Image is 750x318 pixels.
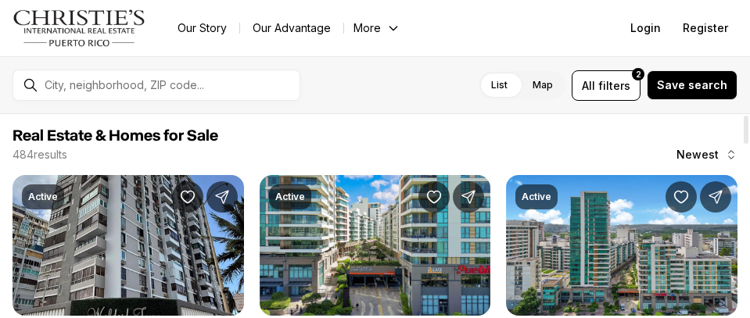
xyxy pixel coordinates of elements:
[479,71,520,99] label: List
[666,181,697,213] button: Save Property: 1511 PONCE DE LEON AVE #9122
[13,148,67,161] p: 484 results
[172,181,203,213] button: Save Property: 4123 ISLA VERDE AVENUE #203
[683,22,728,34] span: Register
[630,22,661,34] span: Login
[676,148,719,161] span: Newest
[522,191,551,203] p: Active
[700,181,731,213] button: Share Property
[453,181,484,213] button: Share Property
[165,17,239,39] a: Our Story
[657,79,727,91] span: Save search
[418,181,450,213] button: Save Property: 1511 PONCE DE LEON AVE #571
[621,13,670,44] button: Login
[28,191,58,203] p: Active
[520,71,565,99] label: Map
[13,128,218,144] span: Real Estate & Homes for Sale
[13,9,146,47] img: logo
[647,70,737,100] button: Save search
[275,191,305,203] p: Active
[636,68,641,80] span: 2
[667,139,747,170] button: Newest
[344,17,410,39] button: More
[673,13,737,44] button: Register
[572,70,641,101] button: Allfilters2
[582,77,595,94] span: All
[206,181,238,213] button: Share Property
[240,17,343,39] a: Our Advantage
[598,77,630,94] span: filters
